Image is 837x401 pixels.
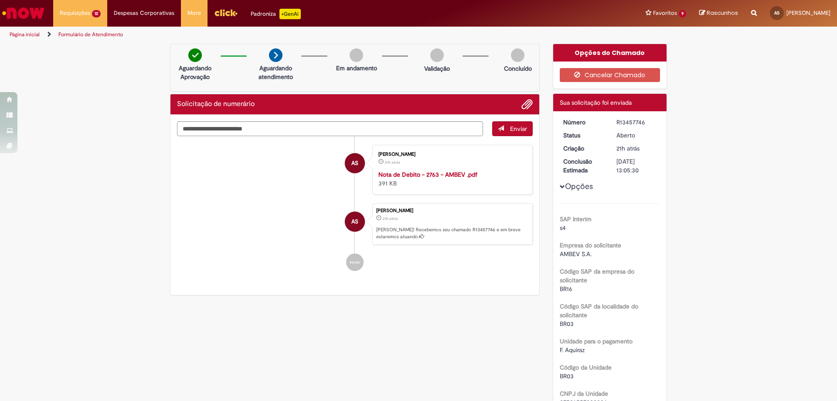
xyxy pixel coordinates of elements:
[1,4,46,22] img: ServiceNow
[707,9,738,17] span: Rascunhos
[177,203,533,245] li: Ana Davila Costa Dos Santos
[383,216,398,221] span: 21h atrás
[560,68,660,82] button: Cancelar Chamado
[345,153,365,173] div: Ana Davila Costa Dos Santos
[560,320,574,328] span: BR03
[255,64,297,81] p: Aguardando atendimento
[557,144,610,153] dt: Criação
[521,99,533,110] button: Adicionar anexos
[560,337,633,345] b: Unidade para o pagamento
[511,48,524,62] img: img-circle-grey.png
[336,64,377,72] p: Em andamento
[560,241,621,249] b: Empresa do solicitante
[653,9,677,17] span: Favoritos
[557,157,610,175] dt: Conclusão Estimada
[10,31,40,38] a: Página inicial
[345,212,365,232] div: Ana Davila Costa Dos Santos
[60,9,90,17] span: Requisições
[279,9,301,19] p: +GenAi
[553,44,667,62] div: Opções do Chamado
[560,267,634,284] b: Código SAP da empresa do solicitante
[376,208,528,213] div: [PERSON_NAME]
[7,27,551,43] ul: Trilhas de página
[376,226,528,240] p: [PERSON_NAME]! Recebemos seu chamado R13457746 e em breve estaremos atuando.
[560,346,585,354] span: F. Aquiraz
[560,99,632,106] span: Sua solicitação foi enviada
[251,9,301,19] div: Padroniza
[430,48,444,62] img: img-circle-grey.png
[350,48,363,62] img: img-circle-grey.png
[492,121,533,136] button: Enviar
[58,31,123,38] a: Formulário de Atendimento
[378,171,477,178] a: Nota de Debito - 2763 - AMBEV .pdf
[679,10,686,17] span: 9
[560,363,612,371] b: Código da Unidade
[560,224,566,232] span: s4
[616,131,657,140] div: Aberto
[557,131,610,140] dt: Status
[557,118,610,127] dt: Número
[616,144,657,153] div: 28/08/2025 13:05:26
[187,9,201,17] span: More
[174,64,216,81] p: Aguardando Aprovação
[560,372,574,380] span: BR03
[114,9,174,17] span: Despesas Corporativas
[351,153,358,174] span: AS
[177,121,483,136] textarea: Digite sua mensagem aqui...
[699,9,738,17] a: Rascunhos
[560,215,592,223] b: SAP Interim
[92,10,101,17] span: 12
[616,144,640,152] time: 28/08/2025 13:05:26
[378,152,524,157] div: [PERSON_NAME]
[560,390,608,398] b: CNPJ da Unidade
[269,48,282,62] img: arrow-next.png
[616,157,657,175] div: [DATE] 13:05:30
[616,144,640,152] span: 21h atrás
[774,10,779,16] span: AS
[378,170,524,188] div: 391 KB
[385,160,400,165] time: 28/08/2025 13:05:03
[504,64,532,73] p: Concluído
[424,64,450,73] p: Validação
[177,136,533,280] ul: Histórico de tíquete
[510,125,527,133] span: Enviar
[385,160,400,165] span: 21h atrás
[786,9,830,17] span: [PERSON_NAME]
[560,250,592,258] span: AMBEV S.A.
[383,216,398,221] time: 28/08/2025 13:05:26
[214,6,238,19] img: click_logo_yellow_360x200.png
[560,302,638,319] b: Código SAP da localidade do solicitante
[177,100,255,108] h2: Solicitação de numerário Histórico de tíquete
[616,118,657,127] div: R13457746
[351,211,358,232] span: AS
[560,285,572,293] span: BR16
[188,48,202,62] img: check-circle-green.png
